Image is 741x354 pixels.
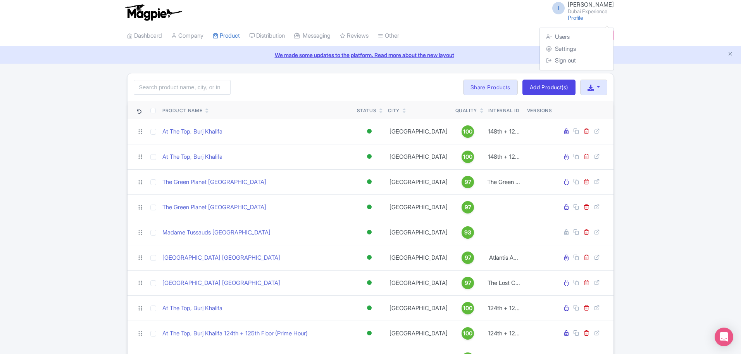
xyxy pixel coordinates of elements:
a: The Green Planet [GEOGRAPHIC_DATA] [162,178,266,187]
a: At The Top, Burj Khalifa [162,304,222,313]
a: 100 [455,302,481,314]
a: At The Top, Burj Khalifa 124th + 125th Floor (Prime Hour) [162,329,308,338]
a: Users [540,31,613,43]
a: I [PERSON_NAME] Dubai Experience [548,2,614,14]
a: Distribution [249,25,285,47]
a: 100 [455,151,481,163]
span: 100 [463,153,472,161]
a: 100 [455,327,481,340]
span: 97 [465,178,471,186]
a: Sign out [540,55,613,67]
span: 93 [464,228,471,237]
span: 97 [465,253,471,262]
a: Dashboard [127,25,162,47]
a: Company [171,25,203,47]
a: Madame Tussauds [GEOGRAPHIC_DATA] [162,228,271,237]
span: 100 [463,329,472,338]
td: [GEOGRAPHIC_DATA] [385,270,452,295]
span: 100 [463,127,472,136]
td: 124th + 12... [484,321,524,346]
div: Active [365,151,373,162]
td: [GEOGRAPHIC_DATA] [385,144,452,169]
td: [GEOGRAPHIC_DATA] [385,169,452,194]
td: [GEOGRAPHIC_DATA] [385,321,452,346]
div: Open Intercom Messenger [715,328,733,346]
input: Search product name, city, or interal id [134,80,231,95]
td: [GEOGRAPHIC_DATA] [385,119,452,144]
a: At The Top, Burj Khalifa [162,127,222,136]
td: [GEOGRAPHIC_DATA] [385,194,452,220]
td: The Lost C... [484,270,524,295]
div: City [388,107,400,114]
a: 97 [455,201,481,213]
a: [GEOGRAPHIC_DATA] [GEOGRAPHIC_DATA] [162,279,280,288]
a: 97 [455,252,481,264]
span: [PERSON_NAME] [568,1,614,8]
span: 100 [463,304,472,312]
small: Dubai Experience [568,9,614,14]
a: [GEOGRAPHIC_DATA] [GEOGRAPHIC_DATA] [162,253,280,262]
td: [GEOGRAPHIC_DATA] [385,295,452,321]
a: We made some updates to the platform. Read more about the new layout [5,51,736,59]
td: 148th + 12... [484,119,524,144]
td: [GEOGRAPHIC_DATA] [385,220,452,245]
span: 97 [465,279,471,287]
a: 93 [455,226,481,239]
div: Active [365,227,373,238]
a: The Green Planet [GEOGRAPHIC_DATA] [162,203,266,212]
div: Product Name [162,107,202,114]
a: At The Top, Burj Khalifa [162,153,222,161]
a: Reviews [340,25,369,47]
button: Close announcement [727,50,733,59]
span: I [552,2,565,14]
div: Active [365,126,373,137]
td: 124th + 12... [484,295,524,321]
div: Quality [455,107,477,114]
img: logo-ab69f6fb50320c5b225c76a69d11143b.png [123,4,183,21]
div: Status [357,107,377,114]
div: Active [365,328,373,339]
div: Active [365,201,373,213]
a: Add Product(s) [522,80,576,95]
a: Product [213,25,240,47]
th: Internal ID [484,101,524,119]
td: Atlantis A... [484,245,524,270]
a: Profile [568,14,583,21]
div: Active [365,252,373,263]
td: 148th + 12... [484,144,524,169]
div: Active [365,277,373,288]
a: 97 [455,277,481,289]
a: 97 [455,176,481,188]
a: 100 [455,125,481,138]
td: [GEOGRAPHIC_DATA] [385,245,452,270]
a: Other [378,25,399,47]
a: Messaging [294,25,331,47]
a: Settings [540,43,613,55]
div: Active [365,302,373,314]
div: Active [365,176,373,187]
td: The Green ... [484,169,524,194]
span: 97 [465,203,471,212]
a: Share Products [463,80,518,95]
th: Versions [524,101,555,119]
